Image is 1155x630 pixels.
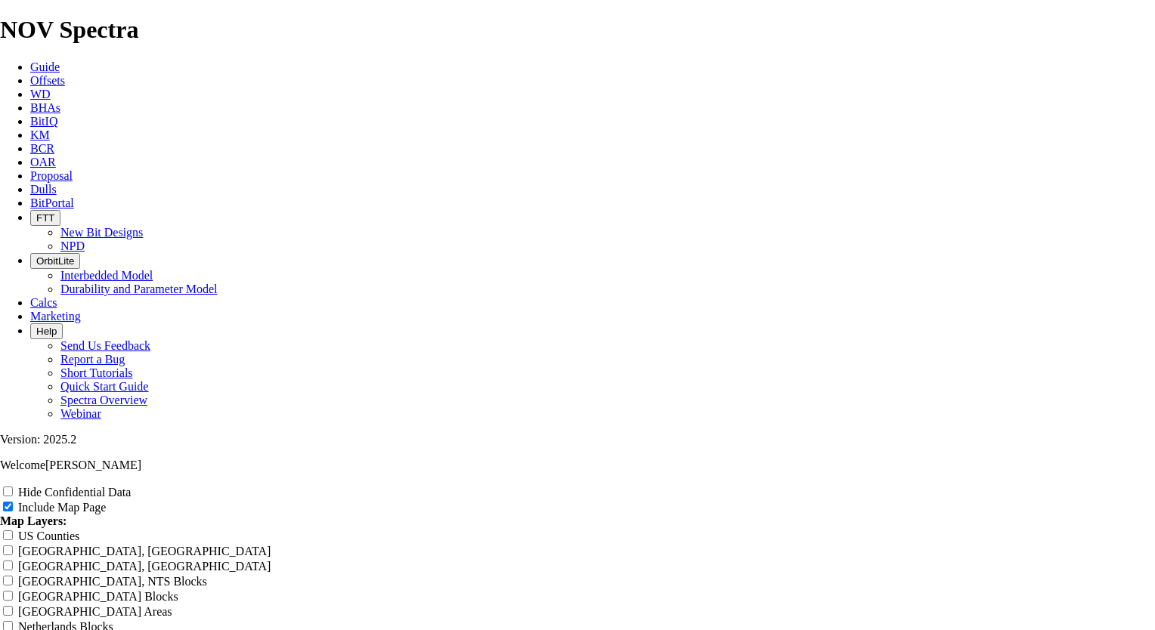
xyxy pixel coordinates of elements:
[30,183,57,196] a: Dulls
[30,88,51,100] a: WD
[30,128,50,141] a: KM
[30,323,63,339] button: Help
[18,501,106,514] label: Include Map Page
[30,101,60,114] a: BHAs
[60,283,218,295] a: Durability and Parameter Model
[30,115,57,128] a: BitIQ
[60,339,150,352] a: Send Us Feedback
[60,239,85,252] a: NPD
[60,226,143,239] a: New Bit Designs
[36,255,74,267] span: OrbitLite
[30,296,57,309] a: Calcs
[18,560,271,573] label: [GEOGRAPHIC_DATA], [GEOGRAPHIC_DATA]
[30,60,60,73] a: Guide
[30,74,65,87] a: Offsets
[60,407,101,420] a: Webinar
[18,486,131,499] label: Hide Confidential Data
[36,212,54,224] span: FTT
[30,196,74,209] a: BitPortal
[18,545,271,557] label: [GEOGRAPHIC_DATA], [GEOGRAPHIC_DATA]
[30,169,73,182] a: Proposal
[60,269,153,282] a: Interbedded Model
[18,575,207,588] label: [GEOGRAPHIC_DATA], NTS Blocks
[60,394,147,406] a: Spectra Overview
[30,310,81,323] a: Marketing
[60,366,133,379] a: Short Tutorials
[18,605,172,618] label: [GEOGRAPHIC_DATA] Areas
[18,530,79,542] label: US Counties
[30,156,56,168] a: OAR
[18,590,178,603] label: [GEOGRAPHIC_DATA] Blocks
[60,353,125,366] a: Report a Bug
[30,210,60,226] button: FTT
[30,253,80,269] button: OrbitLite
[30,142,54,155] a: BCR
[60,380,148,393] a: Quick Start Guide
[36,326,57,337] span: Help
[45,459,141,471] span: [PERSON_NAME]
